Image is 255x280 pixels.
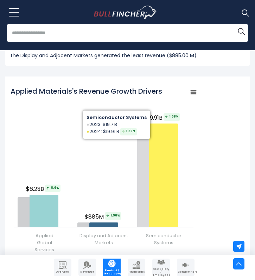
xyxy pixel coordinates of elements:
span: Competitors [178,271,194,273]
span: Display and Adjacent Markets [75,232,133,246]
a: Company Competitors [177,259,195,276]
span: Revenue [79,271,95,273]
svg: Applied Materials's Revenue Growth Drivers [11,83,197,258]
span: Financials [128,271,145,273]
img: Bullfincher logo [94,6,157,19]
span: $885M [85,212,122,221]
span: Semiconductor Systems [146,232,181,246]
a: Company Product/Geography [103,259,121,276]
span: 1.96% [105,212,121,220]
span: Product / Geography [104,269,120,275]
span: Applied Global Services [34,232,54,253]
button: Search [234,24,248,38]
span: $19.91B [145,113,181,122]
a: Company Revenue [78,259,96,276]
span: 8.6% [45,185,60,192]
a: Company Overview [54,259,71,276]
span: CEO Salary / Employees [153,268,169,276]
span: Overview [55,271,71,273]
a: Go to homepage [94,6,170,19]
a: Company Financials [128,259,145,276]
a: Company Employees [152,259,170,276]
span: 1.08% [164,113,180,121]
span: $6.23B [26,185,62,193]
p: In fiscal year [DATE], the Semiconductor Systems generated the most revenue ($19.91 B), and the D... [11,43,244,60]
tspan: Applied Materials's Revenue Growth Drivers [11,86,162,96]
